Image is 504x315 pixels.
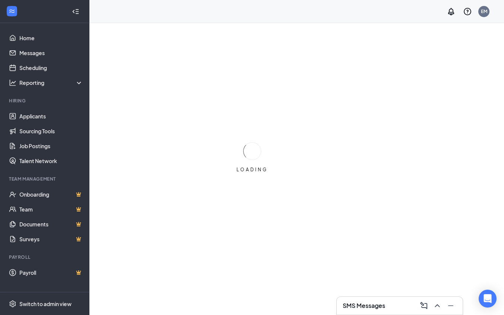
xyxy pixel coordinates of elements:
[431,300,443,312] button: ChevronUp
[9,79,16,86] svg: Analysis
[19,265,83,280] a: PayrollCrown
[9,254,82,260] div: Payroll
[19,202,83,217] a: TeamCrown
[9,98,82,104] div: Hiring
[445,300,457,312] button: Minimize
[481,8,487,15] div: EM
[343,302,385,310] h3: SMS Messages
[447,7,456,16] svg: Notifications
[19,139,83,153] a: Job Postings
[9,176,82,182] div: Team Management
[19,79,83,86] div: Reporting
[9,300,16,308] svg: Settings
[418,300,430,312] button: ComposeMessage
[72,8,79,15] svg: Collapse
[19,109,83,124] a: Applicants
[433,301,442,310] svg: ChevronUp
[19,31,83,45] a: Home
[479,290,497,308] div: Open Intercom Messenger
[19,217,83,232] a: DocumentsCrown
[19,45,83,60] a: Messages
[19,232,83,246] a: SurveysCrown
[19,300,72,308] div: Switch to admin view
[8,7,16,15] svg: WorkstreamLogo
[19,60,83,75] a: Scheduling
[446,301,455,310] svg: Minimize
[234,166,271,173] div: LOADING
[463,7,472,16] svg: QuestionInfo
[419,301,428,310] svg: ComposeMessage
[19,153,83,168] a: Talent Network
[19,187,83,202] a: OnboardingCrown
[19,124,83,139] a: Sourcing Tools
